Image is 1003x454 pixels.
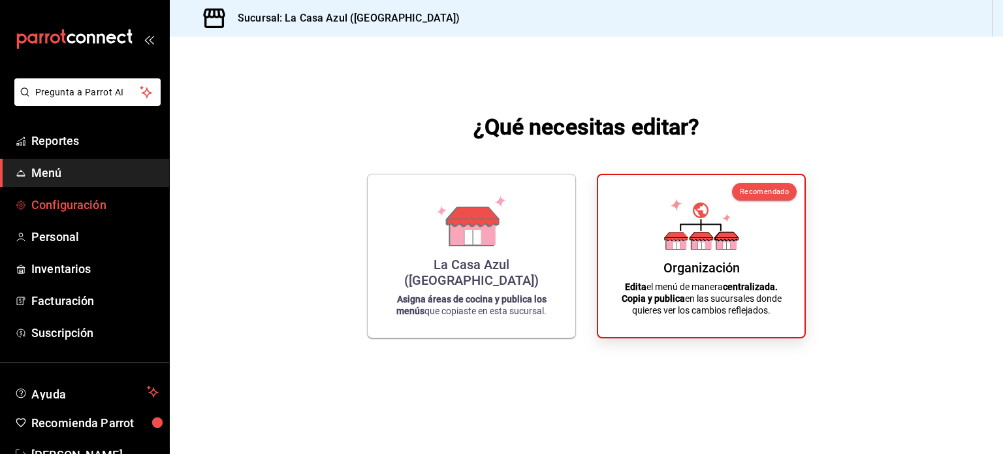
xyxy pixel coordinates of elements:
[14,78,161,106] button: Pregunta a Parrot AI
[383,257,560,288] div: La Casa Azul ([GEOGRAPHIC_DATA])
[227,10,460,26] h3: Sucursal: La Casa Azul ([GEOGRAPHIC_DATA])
[31,260,159,278] span: Inventarios
[383,293,560,317] p: que copiaste en esta sucursal.
[31,132,159,150] span: Reportes
[31,164,159,182] span: Menú
[35,86,140,99] span: Pregunta a Parrot AI
[31,196,159,214] span: Configuración
[31,384,142,400] span: Ayuda
[740,187,789,196] span: Recomendado
[473,111,700,142] h1: ¿Qué necesitas editar?
[396,294,547,316] strong: Asigna áreas de cocina y publica los menús
[144,34,154,44] button: open_drawer_menu
[31,292,159,310] span: Facturación
[9,95,161,108] a: Pregunta a Parrot AI
[663,260,740,276] div: Organización
[31,228,159,246] span: Personal
[625,282,646,292] strong: Edita
[614,281,789,316] p: el menú de manera en las sucursales donde quieres ver los cambios reflejados.
[31,324,159,342] span: Suscripción
[723,282,778,292] strong: centralizada.
[622,293,685,304] strong: Copia y publica
[31,414,159,432] span: Recomienda Parrot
